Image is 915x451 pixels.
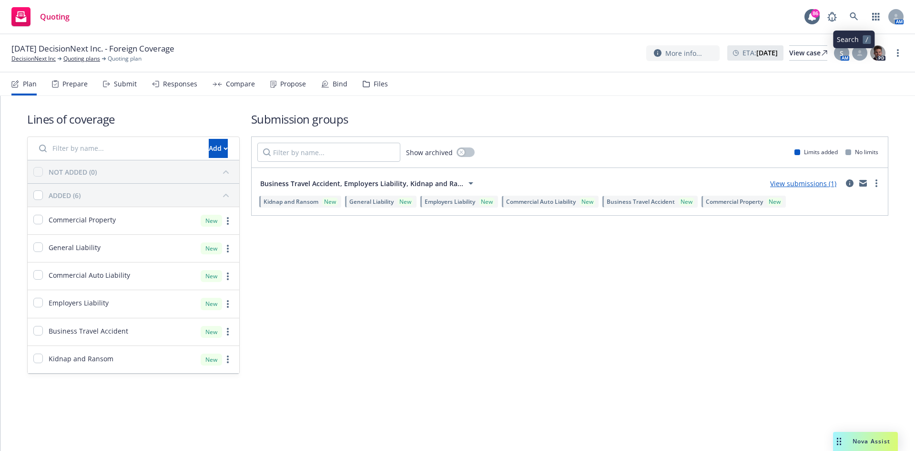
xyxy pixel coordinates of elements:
div: ADDED (6) [49,190,81,200]
button: Nova Assist [833,432,898,451]
span: Commercial Auto Liability [506,198,576,206]
a: more [871,178,882,189]
button: ADDED (6) [49,188,234,203]
a: more [222,326,234,337]
a: Quoting plans [63,54,100,63]
div: Compare [226,80,255,88]
span: Business Travel Accident, Employers Liability, Kidnap and Ra... [260,178,463,189]
a: Quoting [8,3,73,30]
input: Filter by name... [257,143,400,162]
div: New [201,270,222,282]
h1: Lines of coverage [27,111,240,127]
span: More info... [665,48,702,58]
a: more [222,243,234,254]
button: NOT ADDED (0) [49,164,234,179]
button: Business Travel Accident, Employers Liability, Kidnap and Ra... [257,174,479,193]
div: New [201,298,222,310]
div: Propose [280,80,306,88]
div: Files [374,80,388,88]
div: Responses [163,80,197,88]
div: Bind [333,80,347,88]
div: New [397,198,413,206]
div: 86 [811,9,820,18]
span: Employers Liability [49,298,109,308]
span: Quoting plan [108,54,142,63]
div: New [679,198,694,206]
h1: Submission groups [251,111,888,127]
button: Add [209,139,228,158]
div: New [579,198,595,206]
div: New [201,215,222,227]
a: View case [789,45,827,61]
a: mail [857,178,869,189]
div: Plan [23,80,37,88]
a: more [222,271,234,282]
button: More info... [646,45,720,61]
div: New [201,326,222,338]
a: more [892,47,904,59]
a: Switch app [866,7,885,26]
span: Kidnap and Ransom [264,198,318,206]
a: circleInformation [844,178,855,189]
span: Show archived [406,147,453,157]
a: Search [844,7,864,26]
span: Nova Assist [853,437,890,445]
a: more [222,215,234,227]
a: more [222,298,234,310]
span: S [840,48,844,58]
div: Drag to move [833,432,845,451]
strong: [DATE] [756,48,778,57]
span: Quoting [40,13,70,21]
span: Business Travel Accident [49,326,128,336]
span: Commercial Property [49,215,116,225]
div: Add [209,139,228,157]
img: photo [870,45,885,61]
div: New [201,242,222,254]
a: DecisionNext Inc [11,54,56,63]
div: New [479,198,495,206]
div: New [201,354,222,366]
span: Business Travel Accident [607,198,675,206]
div: NOT ADDED (0) [49,167,97,177]
span: Kidnap and Ransom [49,354,113,364]
span: [DATE] DecisionNext Inc. - Foreign Coverage [11,43,174,54]
div: Prepare [62,80,88,88]
span: Commercial Property [706,198,763,206]
div: No limits [845,148,878,156]
span: General Liability [49,242,101,252]
a: View submissions (1) [770,179,836,188]
span: Commercial Auto Liability [49,270,130,280]
div: New [322,198,338,206]
span: ETA : [742,48,778,58]
div: New [767,198,783,206]
div: Limits added [794,148,838,156]
a: more [222,354,234,365]
input: Filter by name... [33,139,203,158]
div: View case [789,46,827,60]
div: Submit [114,80,137,88]
span: General Liability [349,198,394,206]
a: Report a Bug [823,7,842,26]
span: Employers Liability [425,198,475,206]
